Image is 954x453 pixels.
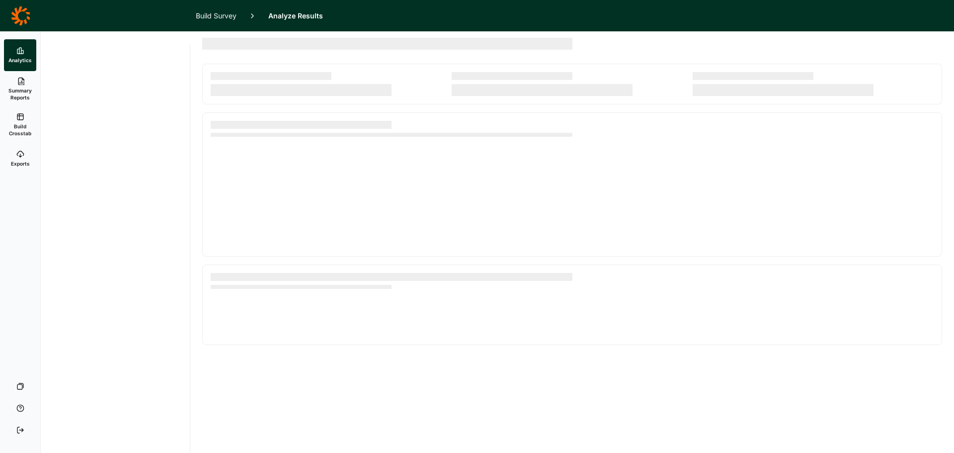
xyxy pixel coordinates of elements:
[8,87,32,101] span: Summary Reports
[8,123,32,137] span: Build Crosstab
[4,143,36,175] a: Exports
[4,39,36,71] a: Analytics
[8,57,32,64] span: Analytics
[4,107,36,143] a: Build Crosstab
[11,160,30,167] span: Exports
[4,71,36,107] a: Summary Reports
